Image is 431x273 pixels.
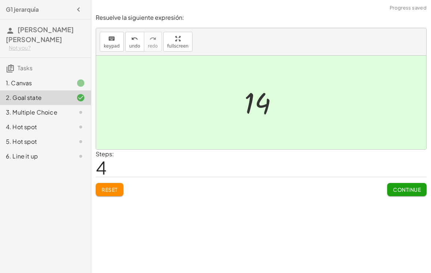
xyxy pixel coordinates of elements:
label: Steps: [96,150,114,158]
div: Not you? [9,44,85,52]
div: 5. Hot spot [6,137,65,146]
i: Task not started. [76,108,85,117]
i: redo [149,34,156,43]
span: undo [129,44,140,49]
i: Task not started. [76,152,85,161]
button: keyboardkeypad [100,32,124,52]
span: fullscreen [167,44,188,49]
span: keypad [104,44,120,49]
span: Reset [102,186,118,193]
div: 4. Hot spot [6,123,65,131]
span: Tasks [18,64,33,72]
i: Task not started. [76,123,85,131]
h4: G1 jerarquía [6,5,39,14]
span: redo [148,44,158,49]
i: keyboard [108,34,115,43]
p: Resuelve la siguiente expresión: [96,14,427,22]
span: 4 [96,156,107,179]
div: 6. Line it up [6,152,65,161]
div: 1. Canvas [6,79,65,87]
span: [PERSON_NAME] [PERSON_NAME] [6,25,74,44]
button: fullscreen [163,32,192,52]
i: Task finished. [76,79,85,87]
button: Reset [96,183,123,196]
i: undo [131,34,138,43]
span: Continue [393,186,421,193]
i: Task not started. [76,137,85,146]
button: redoredo [144,32,162,52]
span: Progress saved [390,4,427,12]
i: Task finished and correct. [76,93,85,102]
button: undoundo [125,32,144,52]
button: Continue [387,183,427,196]
div: 3. Multiple Choice [6,108,65,117]
div: 2. Goal state [6,93,65,102]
